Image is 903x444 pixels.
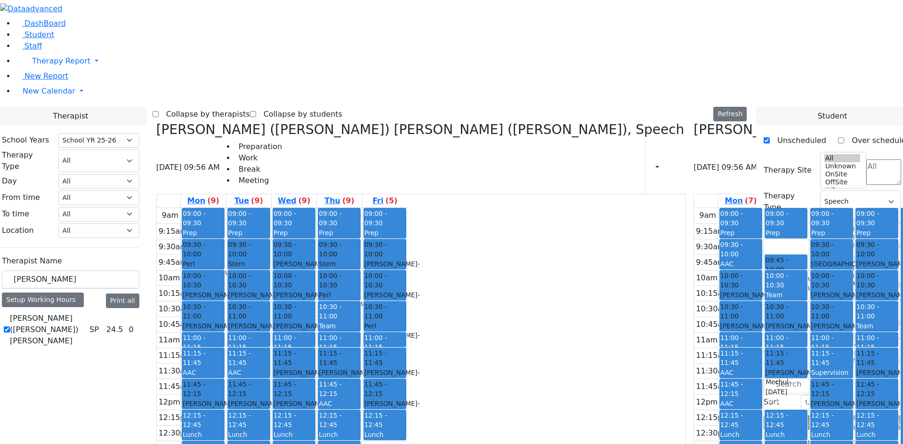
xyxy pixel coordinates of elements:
[322,194,356,207] a: September 4, 2025
[15,41,42,50] a: Staff
[720,210,743,227] span: 09:00 - 09:30
[10,313,86,347] label: [PERSON_NAME] ([PERSON_NAME]) [PERSON_NAME]
[713,107,747,121] button: Refresh
[680,160,686,175] div: Delete
[15,19,66,28] a: DashBoard
[811,334,834,351] span: 11:00 - 11:15
[766,378,790,395] span: - [DATE]
[342,195,355,206] label: (9)
[364,399,406,418] div: [PERSON_NAME]
[770,133,826,148] label: Unscheduled
[694,303,732,315] div: 10:30am
[274,399,314,418] div: [PERSON_NAME]
[720,430,761,439] div: Lunch
[720,290,761,309] div: [PERSON_NAME]
[274,412,296,428] span: 12:15 - 12:45
[811,210,834,227] span: 09:00 - 09:30
[766,334,788,351] span: 11:00 - 11:15
[856,303,879,320] span: 10:30 - 11:00
[364,259,406,278] div: [PERSON_NAME]
[385,195,397,206] label: (5)
[364,349,406,368] span: 11:15 - 11:45
[811,412,834,428] span: 12:15 - 12:45
[856,240,897,259] span: 09:30 - 10:00
[672,159,677,175] div: Setup
[364,412,387,428] span: 12:15 - 12:45
[228,290,269,309] div: [PERSON_NAME]
[319,228,360,238] div: Prep
[364,368,406,387] div: [PERSON_NAME]
[824,178,860,186] option: OffSite
[228,399,269,418] div: [PERSON_NAME]
[319,399,360,408] div: AAC
[319,430,360,439] div: Lunch
[24,41,42,50] span: Staff
[157,396,182,408] div: 12pm
[856,210,879,227] span: 09:00 - 09:30
[824,186,860,194] option: WP
[15,30,54,39] a: Student
[694,319,732,330] div: 10:45am
[720,302,761,321] span: 10:30 - 11:00
[157,381,194,392] div: 11:45am
[364,302,406,321] span: 10:30 - 11:00
[274,210,296,227] span: 09:00 - 09:30
[274,271,314,290] span: 10:00 - 10:30
[228,430,269,439] div: Lunch
[2,208,29,220] label: To time
[157,226,189,237] div: 9:15am
[2,192,40,203] label: From time
[856,380,897,399] span: 11:45 - 12:15
[856,228,897,238] div: Prep
[274,240,314,259] span: 09:30 - 10:00
[274,228,314,238] div: Prep
[811,259,879,269] span: [GEOGRAPHIC_DATA]
[371,194,399,207] a: September 5, 2025
[766,302,806,321] span: 10:30 - 11:00
[2,225,34,236] label: Location
[157,319,194,330] div: 10:45am
[720,271,761,290] span: 10:00 - 10:30
[319,368,360,387] div: [PERSON_NAME]
[694,381,732,392] div: 11:45am
[694,226,726,237] div: 9:15am
[298,195,310,206] label: (9)
[824,162,860,170] option: Unknown
[183,271,224,290] span: 10:00 - 10:30
[274,349,314,368] span: 11:15 - 11:45
[764,165,812,176] label: Therapy Site
[364,260,420,277] span: - [DATE]
[233,194,265,207] a: September 2, 2025
[663,159,668,175] div: Report
[24,19,66,28] span: DashBoard
[157,257,189,268] div: 9:45am
[274,430,314,439] div: Lunch
[235,164,282,175] li: Break
[856,259,897,288] div: [PERSON_NAME] Mechul
[24,71,68,80] span: New Report
[811,271,852,290] span: 10:00 - 10:30
[228,368,269,377] div: AAC
[720,412,743,428] span: 12:15 - 12:45
[694,257,726,268] div: 9:45am
[364,400,420,417] span: - [DATE]
[364,321,406,350] div: Perl [PERSON_NAME]
[766,228,806,238] div: Prep
[228,210,251,227] span: 09:00 - 09:30
[319,349,360,368] span: 11:15 - 11:45
[228,240,269,259] span: 09:30 - 10:00
[766,368,806,396] div: [PERSON_NAME] Mechul
[766,412,788,428] span: 12:15 - 12:45
[183,368,224,387] div: AAC Meeting
[157,303,194,315] div: 10:30am
[856,321,897,341] div: Team Meeting
[364,210,387,227] span: 09:00 - 09:30
[15,82,903,101] a: New Calendar
[157,365,194,377] div: 11:30am
[274,259,314,278] div: [PERSON_NAME]
[53,111,88,122] span: Therapist
[694,288,732,299] div: 10:15am
[127,324,135,335] div: 0
[235,152,282,164] li: Work
[319,334,341,351] span: 11:00 - 11:15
